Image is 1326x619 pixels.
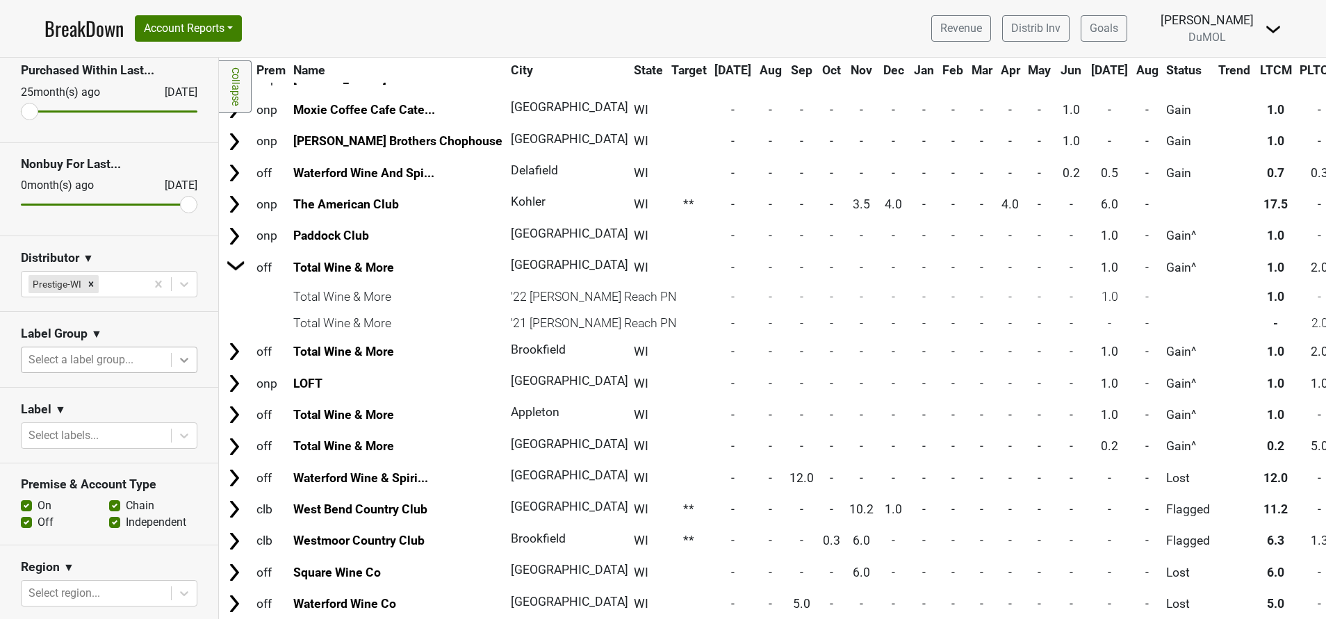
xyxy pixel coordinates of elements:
span: 0.2 [1063,166,1080,180]
span: [GEOGRAPHIC_DATA] [511,374,628,388]
span: - [951,229,955,242]
td: - [756,284,785,309]
span: WI [634,229,648,242]
td: Gain^ [1163,368,1214,398]
th: Trend: activate to sort column ascending [1215,58,1255,83]
span: - [800,166,803,180]
th: Status: activate to sort column ascending [1163,58,1214,83]
span: - [1070,229,1073,242]
span: - [830,72,833,85]
span: - [731,197,735,211]
span: 1.0 [1101,345,1118,358]
span: - [860,166,863,180]
td: - [1257,311,1295,336]
span: LTCM [1260,63,1292,77]
td: - [940,311,967,336]
span: - [800,229,803,242]
span: Delafield [511,163,558,177]
span: - [1318,72,1321,85]
span: - [1038,229,1041,242]
span: - [922,261,926,274]
a: [PERSON_NAME] Charcoal Steaks [293,72,478,85]
th: State: activate to sort column ascending [630,58,666,83]
span: - [769,229,772,242]
span: - [892,345,895,358]
label: On [38,497,51,514]
span: Prem [256,63,286,77]
span: - [1008,134,1012,148]
td: '21 [PERSON_NAME] Reach PN [507,311,629,336]
span: - [1008,345,1012,358]
td: Gain [1163,126,1214,156]
img: Arrow right [224,163,245,183]
td: - [756,311,785,336]
td: - [787,284,818,309]
span: 0.5 [1101,166,1118,180]
span: - [1038,261,1041,274]
th: Aug: activate to sort column ascending [1133,58,1162,83]
th: City: activate to sort column ascending [507,58,622,83]
td: - [940,284,967,309]
label: Off [38,514,54,531]
span: WI [634,134,648,148]
span: - [1318,134,1321,148]
td: - [910,284,938,309]
img: Dropdown Menu [1265,21,1282,38]
td: - [1056,284,1087,309]
span: - [1038,72,1041,85]
span: 6.0 [1101,197,1118,211]
span: - [1038,134,1041,148]
span: WI [634,377,648,390]
td: - [1024,284,1054,309]
span: - [830,261,833,274]
span: - [860,72,863,85]
img: Arrow right [224,593,245,614]
span: - [980,166,983,180]
span: DuMOL [1188,31,1226,44]
span: - [951,377,955,390]
span: - [1145,103,1149,117]
span: - [860,377,863,390]
div: Prestige-WI [28,275,83,293]
a: Paddock Club [293,229,369,242]
span: - [1070,345,1073,358]
span: 1.0 [1267,134,1284,148]
span: - [951,197,955,211]
td: - [1056,311,1087,336]
span: - [980,377,983,390]
span: Name [293,63,325,77]
td: Gain^ [1163,221,1214,251]
span: - [951,261,955,274]
td: Gain [1163,158,1214,188]
span: - [1108,72,1111,85]
span: - [980,261,983,274]
span: [GEOGRAPHIC_DATA] [511,226,628,240]
span: 1.0 [1101,229,1118,242]
span: - [980,103,983,117]
th: Mar: activate to sort column ascending [968,58,996,83]
h3: Distributor [21,251,79,265]
td: onp [253,94,289,124]
button: Account Reports [135,15,242,42]
td: - [910,311,938,336]
th: Jan: activate to sort column ascending [910,58,938,83]
span: [GEOGRAPHIC_DATA] [511,258,628,272]
span: - [1008,166,1012,180]
span: - [1008,229,1012,242]
div: 25 month(s) ago [21,84,131,101]
th: Prem: activate to sort column ascending [253,58,289,83]
td: - [819,284,844,309]
td: - [997,311,1024,336]
td: Gain^ [1163,337,1214,367]
span: - [892,261,895,274]
th: LTCM: activate to sort column ascending [1257,58,1295,83]
span: - [830,229,833,242]
div: Remove Prestige-WI [83,275,99,293]
th: Apr: activate to sort column ascending [997,58,1024,83]
a: Total Wine & More [293,345,394,358]
td: - [1088,311,1132,336]
h3: Nonbuy For Last... [21,157,197,172]
span: - [1318,229,1321,242]
span: - [892,72,895,85]
span: - [951,166,955,180]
